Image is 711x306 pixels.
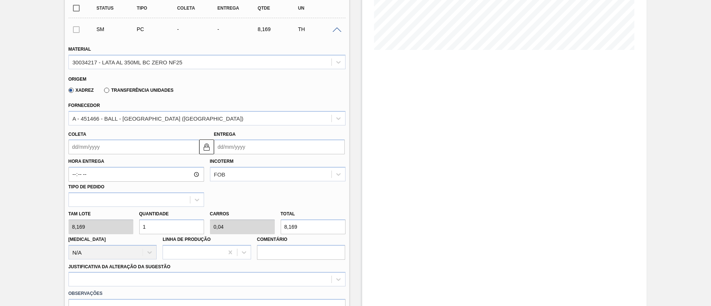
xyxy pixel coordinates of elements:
[69,88,94,93] label: Xadrez
[256,26,301,32] div: 8,169
[214,171,226,178] div: FOB
[175,26,220,32] div: -
[163,237,211,242] label: Linha de Produção
[202,142,211,151] img: locked
[256,6,301,11] div: Qtde
[175,6,220,11] div: Coleta
[69,288,346,299] label: Observações
[69,139,199,154] input: dd/mm/yyyy
[257,234,346,245] label: Comentário
[104,88,173,93] label: Transferência Unidades
[296,6,341,11] div: UN
[139,211,169,216] label: Quantidade
[135,6,180,11] div: Tipo
[69,132,86,137] label: Coleta
[210,159,234,164] label: Incoterm
[216,6,260,11] div: Entrega
[214,132,236,137] label: Entrega
[69,77,87,82] label: Origem
[135,26,180,32] div: Pedido de Compra
[69,209,133,219] label: Tam lote
[69,47,91,52] label: Material
[69,264,171,269] label: Justificativa da Alteração da Sugestão
[296,26,341,32] div: TH
[95,6,140,11] div: Status
[73,115,244,121] div: A - 451466 - BALL - [GEOGRAPHIC_DATA] ([GEOGRAPHIC_DATA])
[69,156,204,167] label: Hora Entrega
[73,59,183,65] div: 30034217 - LATA AL 350ML BC ZERO NF25
[199,139,214,154] button: locked
[69,237,106,242] label: [MEDICAL_DATA]
[216,26,260,32] div: -
[281,211,295,216] label: Total
[210,211,229,216] label: Carros
[69,184,104,189] label: Tipo de pedido
[95,26,140,32] div: Sugestão Manual
[214,139,345,154] input: dd/mm/yyyy
[69,103,100,108] label: Fornecedor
